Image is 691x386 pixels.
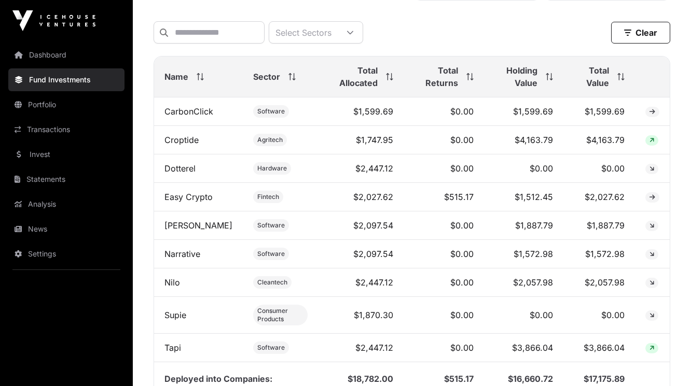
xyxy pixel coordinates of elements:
td: $2,027.62 [563,183,635,211]
a: Dotterel [164,163,196,174]
td: $2,447.12 [318,334,404,362]
td: $0.00 [484,154,564,183]
a: [PERSON_NAME] [164,220,232,231]
td: $1,870.30 [318,297,404,334]
td: $1,747.95 [318,126,404,154]
a: Nilo [164,277,180,288]
a: News [8,218,125,240]
a: Fund Investments [8,68,125,91]
td: $3,866.04 [484,334,564,362]
span: Name [164,70,188,83]
td: $0.00 [404,211,483,240]
td: $1,599.69 [563,97,635,126]
td: $0.00 [563,297,635,334]
img: Icehouse Ventures Logo [12,10,95,31]
a: Settings [8,242,125,265]
a: Transactions [8,118,125,141]
span: Software [257,221,285,230]
td: $2,097.54 [318,240,404,268]
a: Analysis [8,193,125,216]
span: Hardware [257,164,287,173]
td: $1,572.98 [563,240,635,268]
button: Clear [611,22,670,44]
td: $0.00 [404,268,483,297]
span: Total Allocated [328,64,378,89]
span: Holding Value [494,64,538,89]
a: Croptide [164,135,199,145]
span: Software [257,250,285,258]
td: $515.17 [404,183,483,211]
a: Dashboard [8,44,125,66]
td: $4,163.79 [563,126,635,154]
td: $1,887.79 [484,211,564,240]
span: Agritech [257,136,283,144]
td: $2,447.12 [318,268,404,297]
td: $0.00 [404,334,483,362]
td: $3,866.04 [563,334,635,362]
td: $1,887.79 [563,211,635,240]
a: Tapi [164,342,181,353]
span: Cleantech [257,278,287,287]
span: Total Returns [414,64,458,89]
td: $4,163.79 [484,126,564,154]
a: Statements [8,168,125,191]
span: Total Value [574,64,609,89]
span: Consumer Products [257,307,303,323]
span: Sector [253,70,280,83]
span: Software [257,344,285,352]
span: Fintech [257,193,279,201]
div: Select Sectors [269,22,338,43]
td: $2,447.12 [318,154,404,183]
a: CarbonClick [164,106,213,117]
td: $2,057.98 [484,268,564,297]
td: $0.00 [404,154,483,183]
td: $1,599.69 [484,97,564,126]
td: $1,599.69 [318,97,404,126]
td: $2,097.54 [318,211,404,240]
td: $0.00 [563,154,635,183]
a: Easy Crypto [164,192,213,202]
span: Software [257,107,285,116]
a: Narrative [164,249,200,259]
td: $0.00 [404,126,483,154]
a: Portfolio [8,93,125,116]
iframe: Chat Widget [639,336,691,386]
a: Invest [8,143,125,166]
a: Supie [164,310,186,320]
td: $1,572.98 [484,240,564,268]
td: $0.00 [404,297,483,334]
td: $0.00 [404,240,483,268]
td: $0.00 [404,97,483,126]
td: $2,027.62 [318,183,404,211]
td: $2,057.98 [563,268,635,297]
td: $1,512.45 [484,183,564,211]
td: $0.00 [484,297,564,334]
